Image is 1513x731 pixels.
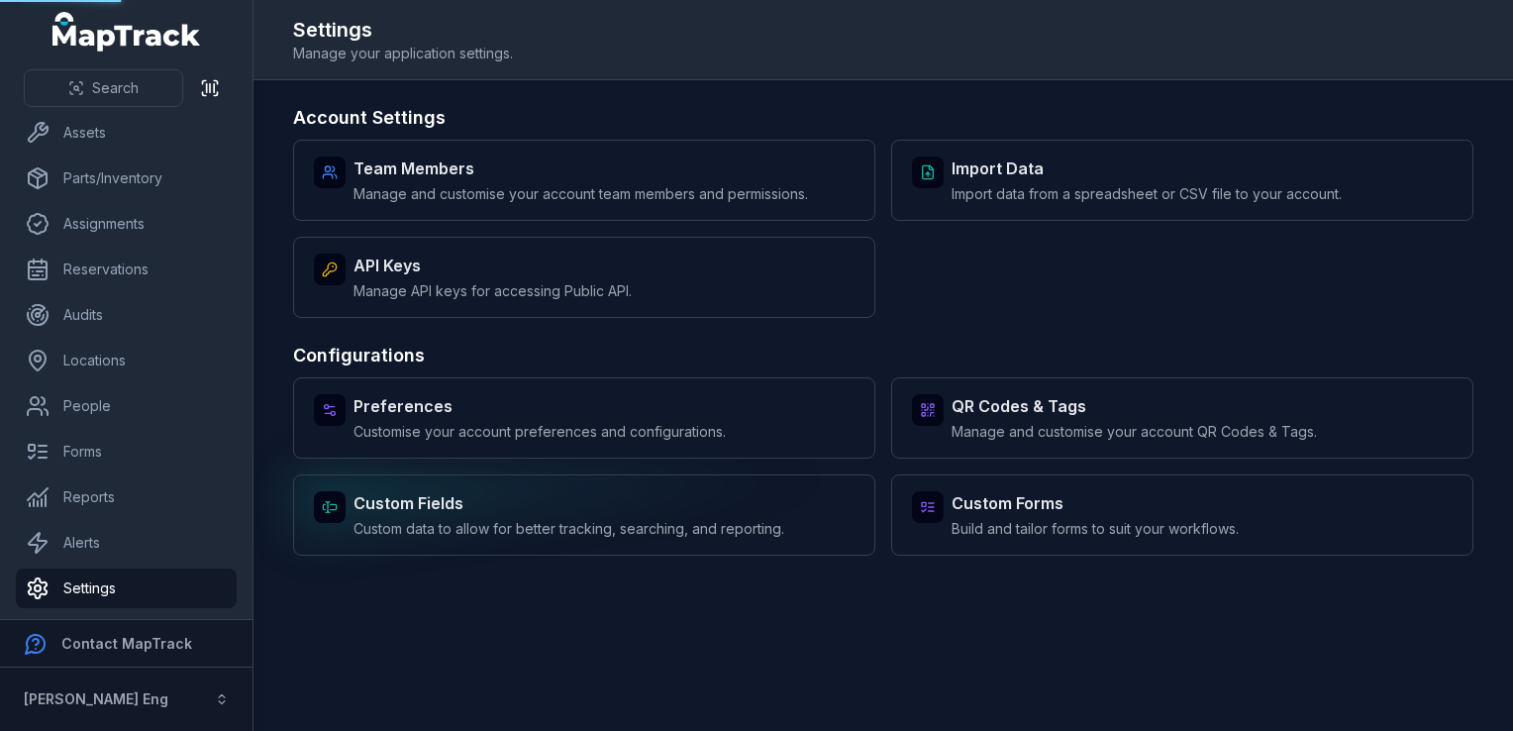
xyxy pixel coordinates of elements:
a: People [16,386,237,426]
a: API KeysManage API keys for accessing Public API. [293,237,875,318]
span: Search [92,78,139,98]
a: PreferencesCustomise your account preferences and configurations. [293,377,875,459]
span: Customise your account preferences and configurations. [353,422,726,442]
span: Custom data to allow for better tracking, searching, and reporting. [353,519,784,539]
strong: Team Members [353,157,808,180]
a: Assets [16,113,237,153]
span: Build and tailor forms to suit your workflows. [952,519,1239,539]
a: Import DataImport data from a spreadsheet or CSV file to your account. [891,140,1473,221]
h3: Account Settings [293,104,1473,132]
a: MapTrack [52,12,201,52]
strong: Contact MapTrack [61,635,192,652]
a: Custom FormsBuild and tailor forms to suit your workflows. [891,474,1473,556]
strong: [PERSON_NAME] Eng [24,690,168,707]
h3: Configurations [293,342,1473,369]
strong: Custom Fields [353,491,784,515]
a: Reservations [16,250,237,289]
span: Manage API keys for accessing Public API. [353,281,632,301]
h2: Settings [293,16,513,44]
button: Search [24,69,183,107]
a: Reports [16,477,237,517]
a: Parts/Inventory [16,158,237,198]
a: QR Codes & TagsManage and customise your account QR Codes & Tags. [891,377,1473,459]
a: Forms [16,432,237,471]
a: Alerts [16,523,237,563]
strong: QR Codes & Tags [952,394,1317,418]
a: Locations [16,341,237,380]
a: Custom FieldsCustom data to allow for better tracking, searching, and reporting. [293,474,875,556]
a: Assignments [16,204,237,244]
strong: Custom Forms [952,491,1239,515]
span: Import data from a spreadsheet or CSV file to your account. [952,184,1342,204]
strong: Preferences [353,394,726,418]
strong: Import Data [952,157,1342,180]
strong: API Keys [353,254,632,277]
a: Audits [16,295,237,335]
a: Settings [16,569,237,608]
span: Manage and customise your account QR Codes & Tags. [952,422,1317,442]
span: Manage and customise your account team members and permissions. [353,184,808,204]
a: Team MembersManage and customise your account team members and permissions. [293,140,875,221]
span: Manage your application settings. [293,44,513,63]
